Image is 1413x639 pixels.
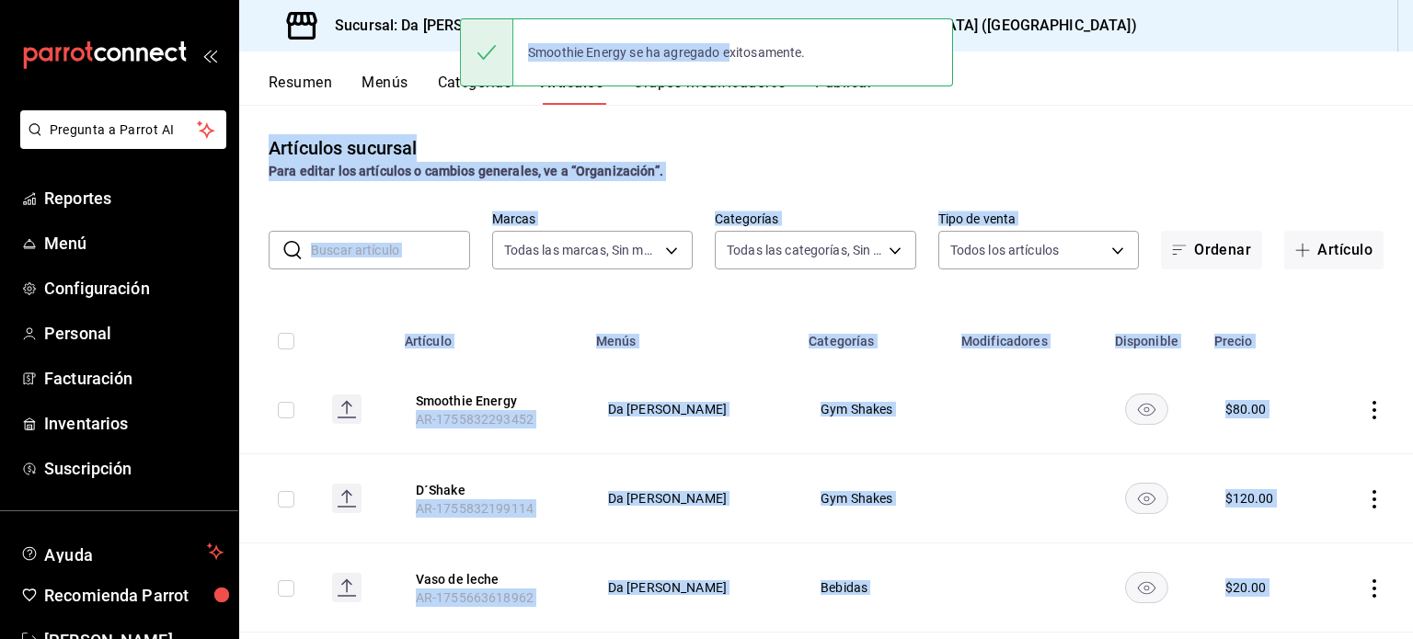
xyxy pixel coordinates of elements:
span: Gym Shakes [821,492,927,505]
span: AR-1755663618962 [416,590,534,605]
span: Todas las categorías, Sin categoría [727,241,882,259]
button: Categorías [438,74,512,105]
span: Da [PERSON_NAME] [608,403,775,416]
button: edit-product-location [416,481,563,499]
button: Resumen [269,74,332,105]
button: Artículo [1284,231,1384,269]
span: Configuración [44,276,224,301]
span: Pregunta a Parrot AI [50,120,198,140]
a: Pregunta a Parrot AI [13,133,226,153]
button: open_drawer_menu [202,48,217,63]
button: availability-product [1125,483,1168,514]
button: actions [1365,490,1384,508]
button: actions [1365,579,1384,598]
span: Da [PERSON_NAME] [608,581,775,594]
button: availability-product [1125,394,1168,425]
button: Ordenar [1161,231,1262,269]
div: Smoothie Energy se ha agregado exitosamente. [513,32,821,73]
div: $ 120.00 [1225,489,1274,508]
span: Inventarios [44,411,224,436]
span: Reportes [44,186,224,211]
span: AR-1755832199114 [416,501,534,516]
label: Tipo de venta [938,212,1140,225]
button: Pregunta a Parrot AI [20,110,226,149]
button: availability-product [1125,572,1168,603]
label: Categorías [715,212,916,225]
span: Personal [44,321,224,346]
span: Suscripción [44,456,224,481]
th: Disponible [1090,306,1203,365]
span: Todos los artículos [950,241,1060,259]
span: Da [PERSON_NAME] [608,492,775,505]
button: actions [1365,401,1384,419]
span: AR-1755832293452 [416,412,534,427]
button: edit-product-location [416,570,563,588]
div: $ 80.00 [1225,400,1267,418]
span: Ayuda [44,541,200,563]
span: Menú [44,231,224,256]
th: Precio [1203,306,1323,365]
button: edit-product-location [416,392,563,410]
div: navigation tabs [269,74,1413,105]
th: Modificadores [950,306,1090,365]
strong: Para editar los artículos o cambios generales, ve a “Organización”. [269,164,663,178]
div: Artículos sucursal [269,134,417,162]
span: Gym Shakes [821,403,927,416]
h3: Sucursal: Da [PERSON_NAME] Distrito Deportivo Canchas [PERSON_NAME][GEOGRAPHIC_DATA] ([GEOGRAPHIC... [320,15,1137,37]
th: Categorías [798,306,950,365]
div: $ 20.00 [1225,578,1267,597]
span: Bebidas [821,581,927,594]
label: Marcas [492,212,694,225]
button: Menús [362,74,408,105]
input: Buscar artículo [311,232,470,268]
span: Recomienda Parrot [44,583,224,608]
span: Todas las marcas, Sin marca [504,241,660,259]
th: Menús [585,306,798,365]
th: Artículo [394,306,585,365]
span: Facturación [44,366,224,391]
